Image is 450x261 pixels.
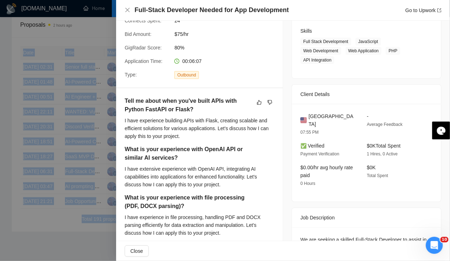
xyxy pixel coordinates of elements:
span: Close [130,247,143,255]
span: $0K [367,165,376,170]
a: Go to Upworkexport [405,7,441,13]
span: Bid Amount: [125,31,152,37]
span: GigRadar Score: [125,45,162,50]
span: Web Development [300,47,341,55]
span: Web Application [346,47,382,55]
div: Job Description [300,208,433,227]
button: Close [125,245,149,257]
span: 1 Hires, 0 Active [367,151,398,156]
span: Outbound [174,71,199,79]
span: [GEOGRAPHIC_DATA] [309,112,356,128]
span: 24 [174,17,281,25]
span: 10 [440,237,449,243]
button: dislike [266,98,274,107]
img: 🇺🇸 [300,116,307,124]
span: Application Time: [125,58,163,64]
span: Connects Spent: [125,18,162,23]
span: PHP [386,47,400,55]
span: like [257,100,262,105]
span: close [125,7,130,13]
h4: Full-Stack Developer Needed for App Development [135,6,289,15]
h5: What is your experience with OpenAI API or similar AI services? [125,145,252,162]
span: Skills [300,28,312,34]
span: Total Spent [367,173,388,178]
div: I have experience building APIs with Flask, creating scalable and efficient solutions for various... [125,117,274,140]
div: I have extensive experience with OpenAI API, integrating AI capabilities into applications for en... [125,165,274,188]
span: Type: [125,72,137,78]
div: I have experience in file processing, handling PDF and DOCX parsing efficiently for data extracti... [125,213,274,237]
button: like [255,98,264,107]
div: Client Details [300,85,433,104]
span: 00:06:07 [182,58,202,64]
h5: What is your experience with file processing (PDF, DOCX parsing)? [125,193,252,211]
span: 0 Hours [300,181,315,186]
iframe: Intercom live chat [426,237,443,254]
span: - [367,113,369,119]
span: Payment Verification [300,151,339,156]
span: Full Stack Development [300,38,351,46]
span: 07:55 PM [300,130,319,135]
span: dislike [267,100,272,105]
span: Average Feedback [367,122,403,127]
span: $0K Total Spent [367,143,401,149]
span: ✅ Verified [300,143,325,149]
h5: Tell me about when you've built APIs with Python FastAPI or Flask? [125,97,252,114]
span: 80% [174,44,281,52]
span: $0.00/hr avg hourly rate paid [300,165,353,178]
span: $75/hr [174,30,281,38]
span: API Integration [300,56,334,64]
span: export [437,8,441,12]
span: clock-circle [174,59,179,64]
button: Close [125,7,130,13]
span: JavaScript [356,38,381,46]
